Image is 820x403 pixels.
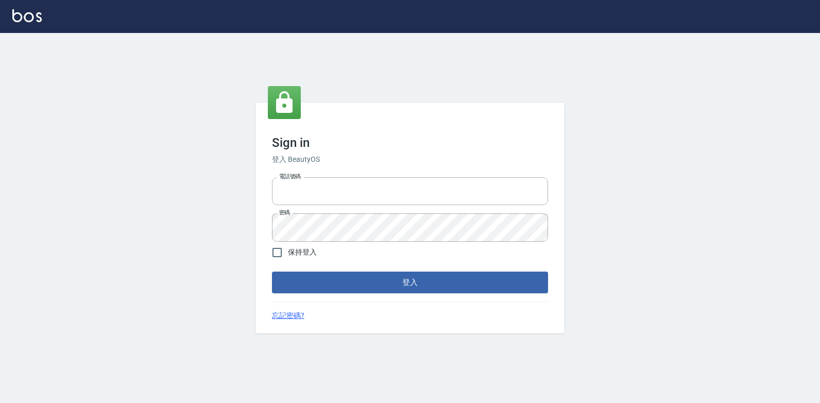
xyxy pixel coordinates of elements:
[288,247,317,258] span: 保持登入
[272,136,548,150] h3: Sign in
[279,173,301,180] label: 電話號碼
[272,272,548,293] button: 登入
[279,209,290,216] label: 密碼
[12,9,42,22] img: Logo
[272,154,548,165] h6: 登入 BeautyOS
[272,310,304,321] a: 忘記密碼?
